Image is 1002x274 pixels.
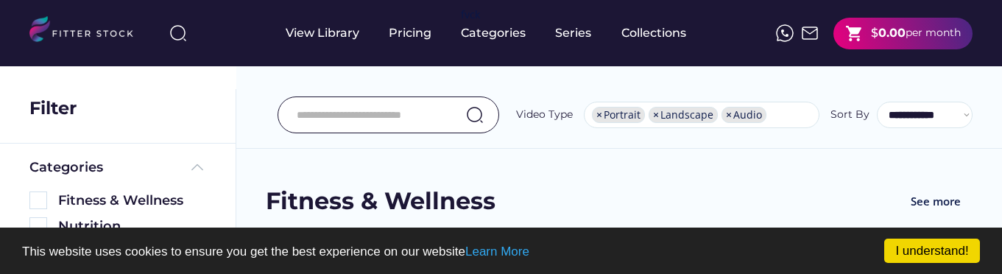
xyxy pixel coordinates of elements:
[286,25,359,41] div: View Library
[721,107,766,123] li: Audio
[29,96,77,121] div: Filter
[878,26,906,40] strong: 0.00
[58,217,206,236] div: Nutrition
[940,215,987,259] iframe: chat widget
[776,24,794,42] img: meteor-icons_whatsapp%20%281%29.svg
[871,25,878,41] div: $
[465,245,529,259] a: Learn More
[801,24,819,42] img: Frame%2051.svg
[188,158,206,176] img: Frame%20%285%29.svg
[29,192,47,209] img: Rectangle%205126.svg
[461,25,526,41] div: Categories
[621,25,686,41] div: Collections
[29,217,47,235] img: Rectangle%205126.svg
[22,245,980,258] p: This website uses cookies to ensure you get the best experience on our website
[899,185,973,218] button: See more
[389,25,431,41] div: Pricing
[58,192,206,210] div: Fitness & Wellness
[169,24,187,42] img: search-normal%203.svg
[906,26,961,41] div: per month
[29,16,146,46] img: LOGO.svg
[555,25,592,41] div: Series
[649,107,718,123] li: Landscape
[461,7,480,22] div: fvck
[516,108,573,122] div: Video Type
[592,107,645,123] li: Portrait
[845,24,864,43] button: shopping_cart
[596,110,602,120] span: ×
[830,108,869,122] div: Sort By
[266,185,495,218] div: Fitness & Wellness
[653,110,659,120] span: ×
[29,158,103,177] div: Categories
[466,106,484,124] img: search-normal.svg
[884,239,980,263] a: I understand!
[726,110,732,120] span: ×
